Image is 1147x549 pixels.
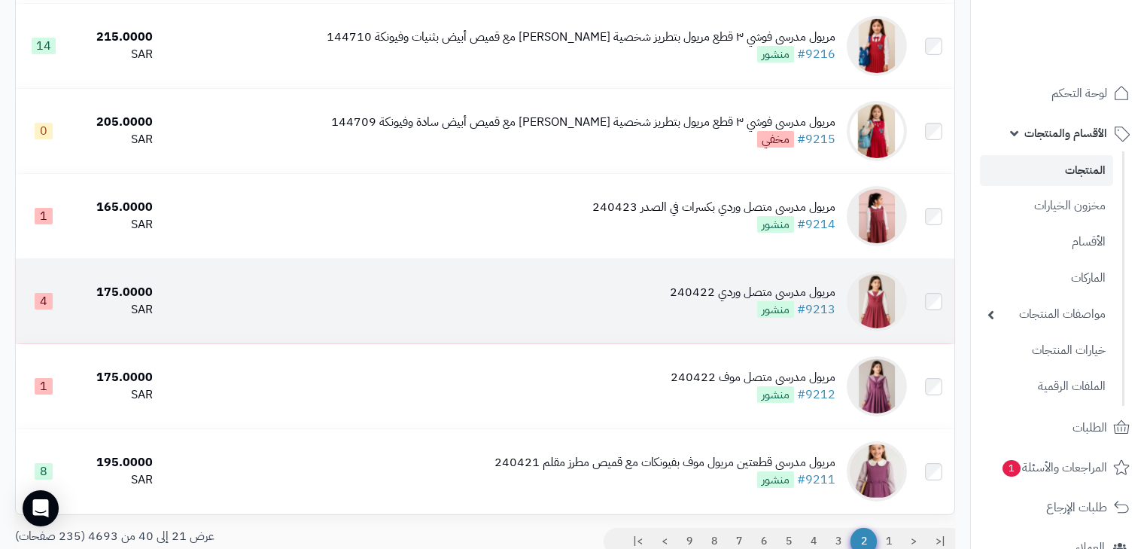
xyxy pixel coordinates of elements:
span: الأقسام والمنتجات [1024,123,1107,144]
a: الملفات الرقمية [980,371,1113,403]
img: مريول مدرسي متصل وردي بكسرات في الصدر 240423 [847,186,907,246]
span: المراجعات والأسئلة [1001,457,1107,478]
img: مريول مدرسي متصل وردي 240422 [847,271,907,331]
a: #9211 [797,471,835,489]
div: 215.0000 [78,29,153,46]
div: عرض 21 إلى 40 من 4693 (235 صفحات) [4,528,485,545]
span: 1 [1002,460,1021,477]
a: لوحة التحكم [980,75,1138,111]
div: 165.0000 [78,199,153,216]
div: 205.0000 [78,114,153,131]
span: 1 [35,378,53,395]
span: 4 [35,293,53,310]
span: الطلبات [1072,417,1107,438]
div: 175.0000 [78,369,153,386]
div: مريول مدرسي متصل وردي بكسرات في الصدر 240423 [592,199,835,216]
div: Open Intercom Messenger [23,490,59,526]
a: الماركات [980,262,1113,294]
span: 1 [35,208,53,224]
a: طلبات الإرجاع [980,490,1138,526]
div: مريول مدرسي فوشي ٣ قطع مريول بتطريز شخصية [PERSON_NAME] مع قميص أبيض سادة وفيونكة 144709 [331,114,835,131]
span: منشور [757,46,794,63]
span: 0 [35,123,53,139]
img: مريول مدرسي فوشي ٣ قطع مريول بتطريز شخصية ستيتش مع قميص أبيض سادة وفيونكة 144709 [847,101,907,161]
a: #9216 [797,45,835,63]
div: SAR [78,216,153,233]
div: مريول مدرسي قطعتين مريول موف بفيونكات مع قميص مطرز مقلم 240421 [494,454,835,471]
div: SAR [78,386,153,404]
a: مواصفات المنتجات [980,298,1113,331]
a: الطلبات [980,410,1138,446]
span: لوحة التحكم [1051,83,1107,104]
a: #9214 [797,215,835,233]
span: منشور [757,301,794,318]
a: المراجعات والأسئلة1 [980,450,1138,486]
img: مريول مدرسي فوشي ٣ قطع مريول بتطريز شخصية ستيتش مع قميص أبيض بثنيات وفيونكة 144710 [847,16,907,76]
a: مخزون الخيارات [980,190,1113,222]
a: الأقسام [980,226,1113,258]
div: 175.0000 [78,284,153,301]
div: مريول مدرسي متصل موف 240422 [671,369,835,386]
div: SAR [78,131,153,148]
span: منشور [757,471,794,488]
span: منشور [757,216,794,233]
div: SAR [78,471,153,489]
div: SAR [78,46,153,63]
a: #9215 [797,130,835,148]
a: خيارات المنتجات [980,334,1113,367]
div: مريول مدرسي فوشي ٣ قطع مريول بتطريز شخصية [PERSON_NAME] مع قميص أبيض بثنيات وفيونكة 144710 [327,29,835,46]
a: #9213 [797,300,835,319]
img: مريول مدرسي متصل موف 240422 [847,356,907,416]
div: مريول مدرسي متصل وردي 240422 [670,284,835,301]
div: 195.0000 [78,454,153,471]
span: 8 [35,463,53,480]
span: منشور [757,386,794,403]
span: مخفي [757,131,794,148]
div: SAR [78,301,153,319]
a: #9212 [797,386,835,404]
span: 14 [32,38,56,54]
img: مريول مدرسي قطعتين مريول موف بفيونكات مع قميص مطرز مقلم 240421 [847,441,907,502]
span: طلبات الإرجاع [1046,497,1107,518]
a: المنتجات [980,155,1113,186]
